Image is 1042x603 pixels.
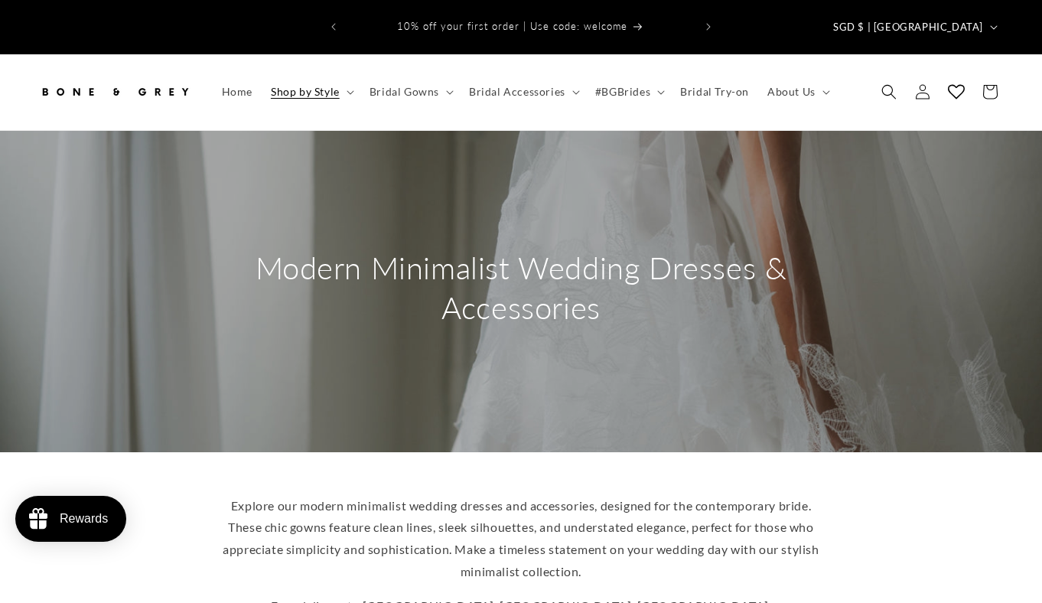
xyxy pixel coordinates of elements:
span: SGD $ | [GEOGRAPHIC_DATA] [833,20,983,35]
span: Home [222,85,252,99]
a: Bridal Try-on [671,76,758,108]
img: Bone and Grey Bridal [38,75,191,109]
summary: Search [872,75,906,109]
span: Shop by Style [271,85,340,99]
span: Bridal Try-on [680,85,749,99]
a: Bone and Grey Bridal [33,70,197,115]
summary: Bridal Accessories [460,76,586,108]
h2: Modern Minimalist Wedding Dresses & Accessories [207,248,835,328]
span: About Us [767,85,816,99]
button: SGD $ | [GEOGRAPHIC_DATA] [824,12,1004,41]
span: 10% off your first order | Use code: welcome [397,20,627,32]
summary: Shop by Style [262,76,360,108]
summary: Bridal Gowns [360,76,460,108]
button: Previous announcement [317,12,350,41]
summary: About Us [758,76,836,108]
summary: #BGBrides [586,76,671,108]
a: Home [213,76,262,108]
button: Next announcement [692,12,725,41]
span: Bridal Gowns [370,85,439,99]
div: Rewards [60,512,108,526]
p: Explore our modern minimalist wedding dresses and accessories, designed for the contemporary brid... [223,495,819,583]
span: Bridal Accessories [469,85,565,99]
span: #BGBrides [595,85,650,99]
